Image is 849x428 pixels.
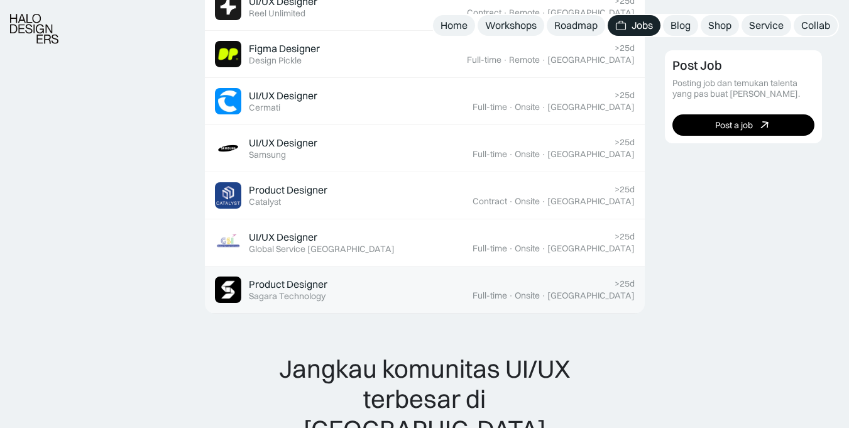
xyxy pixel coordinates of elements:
[672,58,722,73] div: Post Job
[249,231,317,244] div: UI/UX Designer
[615,184,635,195] div: >25d
[473,102,507,112] div: Full-time
[547,243,635,254] div: [GEOGRAPHIC_DATA]
[249,184,327,197] div: Product Designer
[715,119,753,130] div: Post a job
[249,291,326,302] div: Sagara Technology
[205,219,645,266] a: Job ImageUI/UX DesignerGlobal Service [GEOGRAPHIC_DATA]>25dFull-time·Onsite·[GEOGRAPHIC_DATA]
[742,15,791,36] a: Service
[249,42,320,55] div: Figma Designer
[215,229,241,256] img: Job Image
[473,149,507,160] div: Full-time
[541,196,546,207] div: ·
[205,78,645,125] a: Job ImageUI/UX DesignerCermati>25dFull-time·Onsite·[GEOGRAPHIC_DATA]
[249,197,281,207] div: Catalyst
[249,278,327,291] div: Product Designer
[508,196,513,207] div: ·
[615,278,635,289] div: >25d
[547,290,635,301] div: [GEOGRAPHIC_DATA]
[701,15,739,36] a: Shop
[249,89,317,102] div: UI/UX Designer
[441,19,468,32] div: Home
[205,31,645,78] a: Job ImageFigma DesignerDesign Pickle>25dFull-time·Remote·[GEOGRAPHIC_DATA]
[433,15,475,36] a: Home
[794,15,838,36] a: Collab
[541,149,546,160] div: ·
[508,102,513,112] div: ·
[503,8,508,18] div: ·
[541,55,546,65] div: ·
[509,55,540,65] div: Remote
[547,196,635,207] div: [GEOGRAPHIC_DATA]
[708,19,731,32] div: Shop
[541,8,546,18] div: ·
[554,19,598,32] div: Roadmap
[249,55,302,66] div: Design Pickle
[473,290,507,301] div: Full-time
[205,172,645,219] a: Job ImageProduct DesignerCatalyst>25dContract·Onsite·[GEOGRAPHIC_DATA]
[615,137,635,148] div: >25d
[215,88,241,114] img: Job Image
[249,150,286,160] div: Samsung
[249,136,317,150] div: UI/UX Designer
[215,135,241,162] img: Job Image
[547,102,635,112] div: [GEOGRAPHIC_DATA]
[508,149,513,160] div: ·
[632,19,653,32] div: Jobs
[467,55,501,65] div: Full-time
[672,114,814,136] a: Post a job
[515,196,540,207] div: Onsite
[215,277,241,303] img: Job Image
[672,78,814,99] div: Posting job dan temukan talenta yang pas buat [PERSON_NAME].
[749,19,784,32] div: Service
[547,15,605,36] a: Roadmap
[473,243,507,254] div: Full-time
[508,243,513,254] div: ·
[515,290,540,301] div: Onsite
[515,149,540,160] div: Onsite
[473,196,507,207] div: Contract
[508,290,513,301] div: ·
[663,15,698,36] a: Blog
[547,55,635,65] div: [GEOGRAPHIC_DATA]
[509,8,540,18] div: Remote
[205,125,645,172] a: Job ImageUI/UX DesignerSamsung>25dFull-time·Onsite·[GEOGRAPHIC_DATA]
[515,102,540,112] div: Onsite
[485,19,537,32] div: Workshops
[541,290,546,301] div: ·
[615,90,635,101] div: >25d
[541,102,546,112] div: ·
[205,266,645,314] a: Job ImageProduct DesignerSagara Technology>25dFull-time·Onsite·[GEOGRAPHIC_DATA]
[503,55,508,65] div: ·
[801,19,830,32] div: Collab
[249,8,305,19] div: Reel Unlimited
[515,243,540,254] div: Onsite
[615,231,635,242] div: >25d
[608,15,660,36] a: Jobs
[547,8,635,18] div: [GEOGRAPHIC_DATA]
[671,19,691,32] div: Blog
[541,243,546,254] div: ·
[478,15,544,36] a: Workshops
[249,102,280,113] div: Cermati
[547,149,635,160] div: [GEOGRAPHIC_DATA]
[467,8,501,18] div: Contract
[615,43,635,53] div: >25d
[249,244,395,255] div: Global Service [GEOGRAPHIC_DATA]
[215,41,241,67] img: Job Image
[215,182,241,209] img: Job Image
